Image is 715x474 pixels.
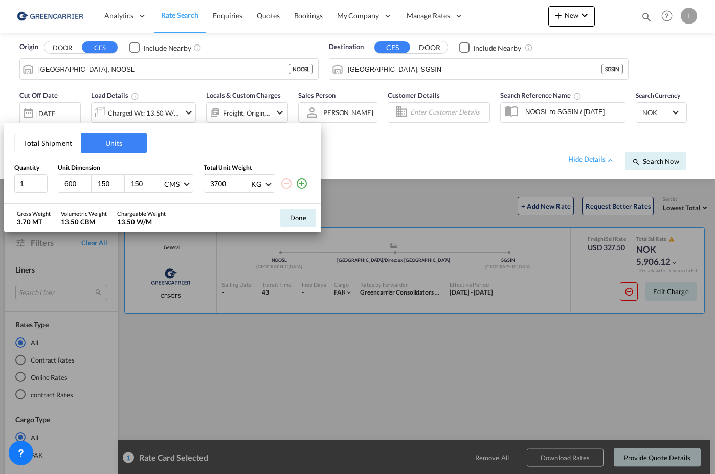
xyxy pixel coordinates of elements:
[17,210,51,217] div: Gross Weight
[58,164,193,172] div: Unit Dimension
[130,179,158,188] input: H
[204,164,311,172] div: Total Unit Weight
[81,133,147,153] button: Units
[280,209,316,227] button: Done
[14,164,48,172] div: Quantity
[15,133,81,153] button: Total Shipment
[251,179,261,188] div: KG
[164,179,180,188] div: CMS
[209,175,250,192] input: Enter weight
[14,174,48,193] input: Qty
[61,217,107,227] div: 13.50 CBM
[117,217,166,227] div: 13.50 W/M
[63,179,91,188] input: L
[97,179,124,188] input: W
[296,177,308,190] md-icon: icon-plus-circle-outline
[280,177,293,190] md-icon: icon-minus-circle-outline
[17,217,51,227] div: 3.70 MT
[61,210,107,217] div: Volumetric Weight
[117,210,166,217] div: Chargeable Weight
